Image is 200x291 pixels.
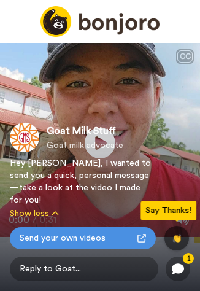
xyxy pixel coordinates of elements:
[20,232,106,244] span: Send your own videos
[10,257,158,281] span: Reply to Goat...
[172,235,182,242] span: 👏
[10,123,39,152] img: Goat Milk Stuff
[164,226,189,250] button: 👏
[47,123,123,138] span: Goat Milk Stuff
[177,50,193,63] div: CC
[10,208,154,220] button: Show less
[10,227,156,249] a: Send your own videos
[10,157,154,206] div: Hey [PERSON_NAME], I wanted to send you a quick, personal message—take a look at the video I made...
[140,201,196,220] div: Say Thanks!
[183,253,194,264] div: 1
[47,139,123,152] span: Goat milk advocate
